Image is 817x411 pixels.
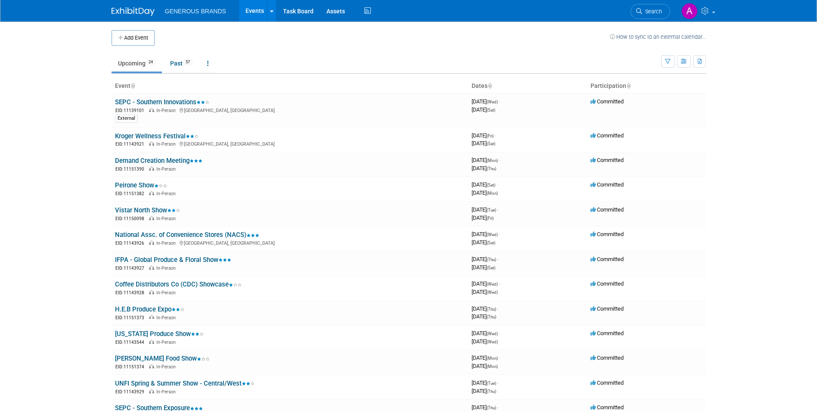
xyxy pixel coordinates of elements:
span: EID: 11143544 [115,340,148,345]
img: In-Person Event [149,389,154,393]
span: [DATE] [472,404,499,411]
span: (Wed) [487,100,498,104]
span: - [497,256,499,262]
img: In-Person Event [149,216,154,220]
th: Participation [587,79,706,93]
a: Sort by Start Date [488,82,492,89]
span: (Tue) [487,381,496,386]
span: Committed [590,132,624,139]
span: [DATE] [472,289,498,295]
img: In-Person Event [149,290,154,294]
span: (Mon) [487,364,498,369]
span: [DATE] [472,231,500,237]
button: Add Event [112,30,155,46]
span: In-Person [156,191,178,196]
span: (Thu) [487,314,496,319]
span: [DATE] [472,256,499,262]
img: In-Person Event [149,166,154,171]
span: (Wed) [487,339,498,344]
a: SEPC - Southern Innovations [115,98,209,106]
span: (Thu) [487,307,496,311]
span: - [497,380,499,386]
span: [DATE] [472,330,500,336]
span: In-Person [156,216,178,221]
span: EID: 11143926 [115,241,148,246]
span: (Thu) [487,389,496,394]
span: - [497,206,499,213]
span: [DATE] [472,380,499,386]
span: - [499,355,500,361]
span: [DATE] [472,239,495,246]
span: [DATE] [472,206,499,213]
span: EID: 11143929 [115,389,148,394]
a: IFPA - Global Produce & Floral Show [115,256,231,264]
a: Sort by Event Name [130,82,135,89]
span: - [495,132,496,139]
img: In-Person Event [149,108,154,112]
span: - [499,98,500,105]
span: Committed [590,355,624,361]
a: How to sync to an external calendar... [610,34,706,40]
img: Astrid Aguayo [681,3,698,19]
span: (Mon) [487,356,498,361]
span: - [499,231,500,237]
span: EID: 11151382 [115,191,148,196]
a: Sort by Participation Type [626,82,631,89]
span: [DATE] [472,338,498,345]
div: [GEOGRAPHIC_DATA], [GEOGRAPHIC_DATA] [115,239,465,246]
span: EID: 11143927 [115,266,148,271]
a: [US_STATE] Produce Show [115,330,204,338]
span: [DATE] [472,165,496,171]
span: [DATE] [472,215,494,221]
span: (Wed) [487,331,498,336]
th: Event [112,79,468,93]
span: (Mon) [487,158,498,163]
span: 57 [183,59,193,65]
span: Committed [590,305,624,312]
span: - [499,330,500,336]
span: EID: 11143928 [115,290,148,295]
span: [DATE] [472,305,499,312]
span: (Sat) [487,141,495,146]
span: [DATE] [472,140,495,146]
span: [DATE] [472,106,495,113]
span: [DATE] [472,190,498,196]
span: [DATE] [472,98,500,105]
img: In-Person Event [149,265,154,270]
span: In-Person [156,240,178,246]
span: Committed [590,404,624,411]
img: In-Person Event [149,339,154,344]
span: - [497,305,499,312]
span: EID: 11143921 [115,142,148,146]
span: Search [642,8,662,15]
span: Committed [590,231,624,237]
span: - [499,157,500,163]
img: ExhibitDay [112,7,155,16]
span: - [499,280,500,287]
span: (Thu) [487,405,496,410]
span: [DATE] [472,355,500,361]
span: (Sat) [487,183,495,187]
span: (Fri) [487,134,494,138]
span: (Wed) [487,290,498,295]
a: National Assc. of Convenience Stores (NACS) [115,231,259,239]
span: (Wed) [487,282,498,286]
span: (Sat) [487,265,495,270]
a: Vistar North Show [115,206,180,214]
span: [DATE] [472,132,496,139]
span: In-Person [156,108,178,113]
div: [GEOGRAPHIC_DATA], [GEOGRAPHIC_DATA] [115,106,465,114]
span: Committed [590,380,624,386]
span: [DATE] [472,157,500,163]
span: [DATE] [472,181,498,188]
span: Committed [590,206,624,213]
img: In-Person Event [149,141,154,146]
span: Committed [590,157,624,163]
span: (Mon) [487,191,498,196]
span: - [497,181,498,188]
span: In-Person [156,315,178,321]
span: In-Person [156,166,178,172]
span: [DATE] [472,264,495,271]
span: [DATE] [472,280,500,287]
span: Committed [590,280,624,287]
